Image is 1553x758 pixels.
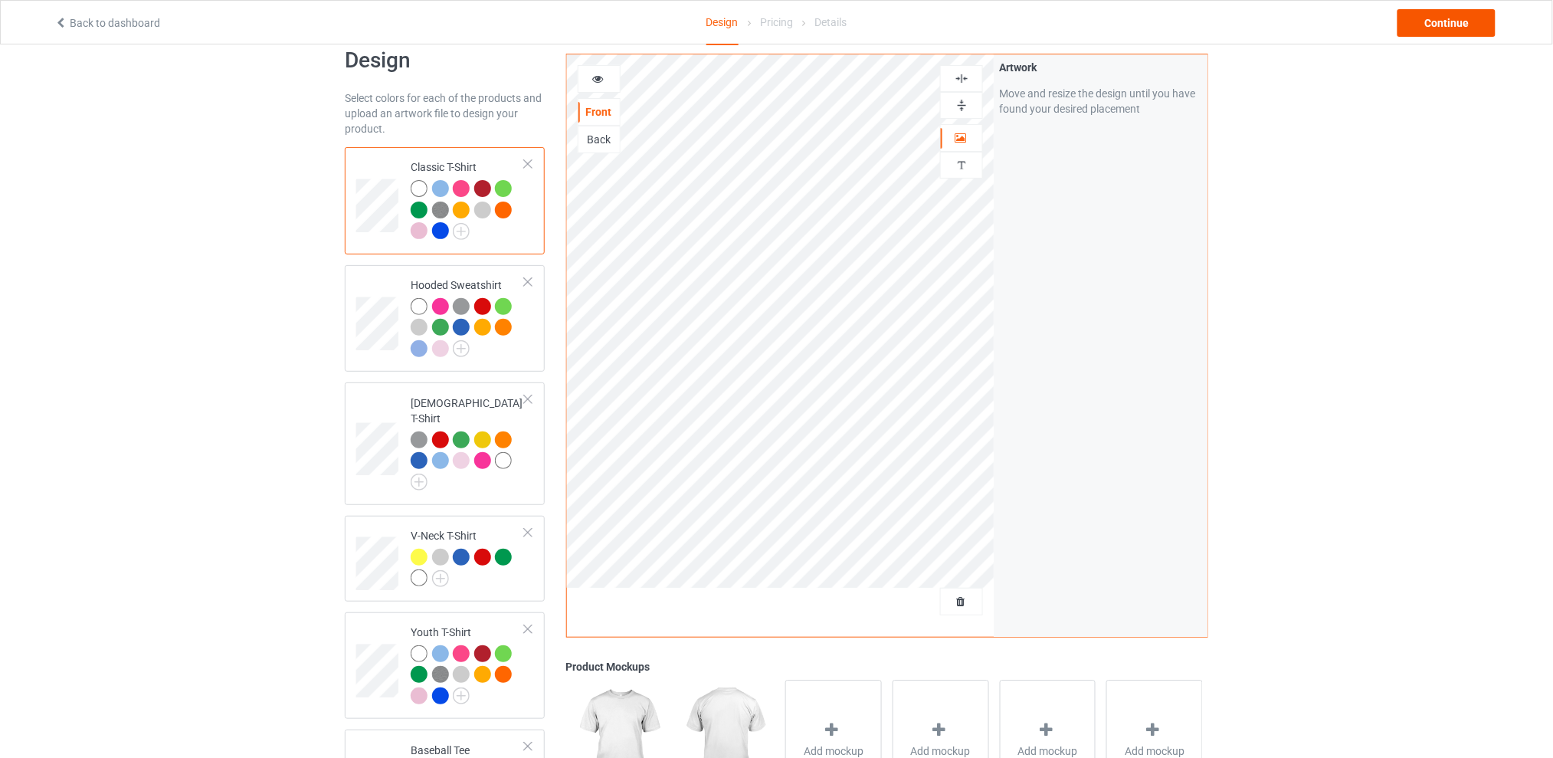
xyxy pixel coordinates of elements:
img: svg%3E%0A [955,71,969,86]
a: Back to dashboard [54,17,160,29]
div: [DEMOGRAPHIC_DATA] T-Shirt [411,395,525,485]
div: Design [706,1,739,45]
div: Artwork [999,60,1202,75]
div: Product Mockups [566,659,1208,674]
img: heather_texture.png [432,666,449,683]
img: heather_texture.png [432,202,449,218]
img: svg+xml;base64,PD94bWwgdmVyc2lvbj0iMS4wIiBlbmNvZGluZz0iVVRGLTgiPz4KPHN2ZyB3aWR0aD0iMjJweCIgaGVpZ2... [411,474,428,491]
div: Classic T-Shirt [411,159,525,238]
div: Select colors for each of the products and upload an artwork file to design your product. [345,90,545,136]
div: Hooded Sweatshirt [345,265,545,372]
div: Continue [1397,9,1496,37]
img: svg%3E%0A [955,98,969,113]
div: Front [578,104,620,120]
div: Move and resize the design until you have found your desired placement [999,86,1202,116]
img: svg+xml;base64,PD94bWwgdmVyc2lvbj0iMS4wIiBlbmNvZGluZz0iVVRGLTgiPz4KPHN2ZyB3aWR0aD0iMjJweCIgaGVpZ2... [453,340,470,357]
div: Hooded Sweatshirt [411,277,525,356]
div: Classic T-Shirt [345,147,545,254]
div: Details [814,1,847,44]
h1: Design [345,47,545,74]
div: V-Neck T-Shirt [345,516,545,602]
div: Pricing [760,1,793,44]
div: Back [578,132,620,147]
div: [DEMOGRAPHIC_DATA] T-Shirt [345,382,545,504]
div: V-Neck T-Shirt [411,528,525,586]
img: svg+xml;base64,PD94bWwgdmVyc2lvbj0iMS4wIiBlbmNvZGluZz0iVVRGLTgiPz4KPHN2ZyB3aWR0aD0iMjJweCIgaGVpZ2... [453,687,470,704]
div: Youth T-Shirt [411,625,525,704]
img: svg+xml;base64,PD94bWwgdmVyc2lvbj0iMS4wIiBlbmNvZGluZz0iVVRGLTgiPz4KPHN2ZyB3aWR0aD0iMjJweCIgaGVpZ2... [453,223,470,240]
img: svg+xml;base64,PD94bWwgdmVyc2lvbj0iMS4wIiBlbmNvZGluZz0iVVRGLTgiPz4KPHN2ZyB3aWR0aD0iMjJweCIgaGVpZ2... [432,570,449,587]
img: svg%3E%0A [955,158,969,172]
div: Youth T-Shirt [345,612,545,720]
